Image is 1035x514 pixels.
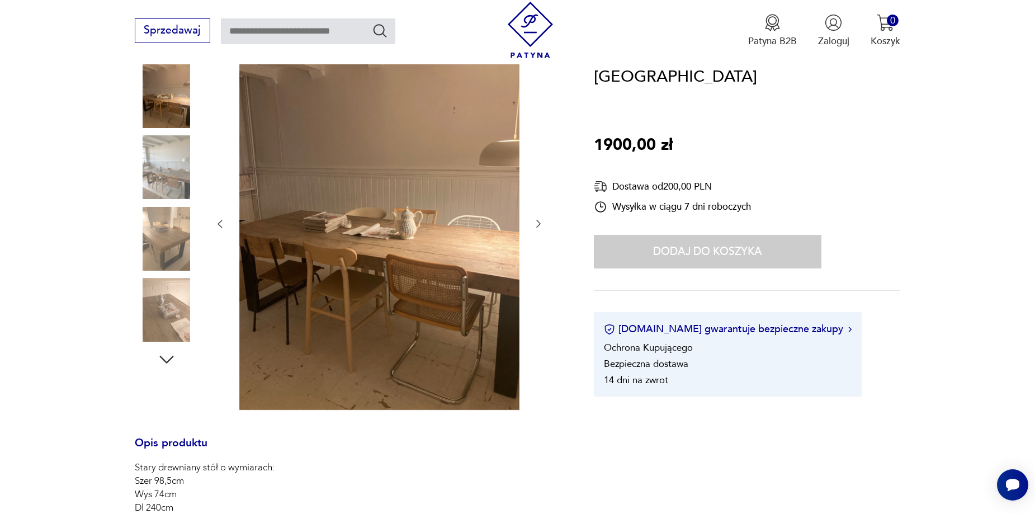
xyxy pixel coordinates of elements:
[887,15,899,26] div: 0
[604,358,688,371] li: Bezpieczna dostawa
[135,135,199,199] img: Zdjęcie produktu Stary stół industrialny
[818,35,849,48] p: Zaloguj
[594,133,673,158] p: 1900,00 zł
[594,64,757,90] h1: [GEOGRAPHIC_DATA]
[594,200,751,214] div: Wysyłka w ciągu 7 dni roboczych
[135,278,199,342] img: Zdjęcie produktu Stary stół industrialny
[372,22,388,39] button: Szukaj
[604,324,615,335] img: Ikona certyfikatu
[604,342,693,355] li: Ochrona Kupującego
[877,14,894,31] img: Ikona koszyka
[594,180,607,194] img: Ikona dostawy
[825,14,842,31] img: Ikonka użytkownika
[871,14,900,48] button: 0Koszyk
[604,374,668,387] li: 14 dni na zwrot
[848,327,852,332] img: Ikona strzałki w prawo
[135,18,210,43] button: Sprzedawaj
[135,27,210,36] a: Sprzedawaj
[594,180,751,194] div: Dostawa od 200,00 PLN
[748,14,797,48] a: Ikona medaluPatyna B2B
[764,14,781,31] img: Ikona medalu
[818,14,849,48] button: Zaloguj
[997,469,1028,501] iframe: Smartsupp widget button
[748,35,797,48] p: Patyna B2B
[748,14,797,48] button: Patyna B2B
[135,64,199,128] img: Zdjęcie produktu Stary stół industrialny
[135,207,199,271] img: Zdjęcie produktu Stary stół industrialny
[135,439,562,461] h3: Opis produktu
[604,323,852,337] button: [DOMAIN_NAME] gwarantuje bezpieczne zakupy
[502,2,559,58] img: Patyna - sklep z meblami i dekoracjami vintage
[871,35,900,48] p: Koszyk
[239,36,519,410] img: Zdjęcie produktu Stary stół industrialny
